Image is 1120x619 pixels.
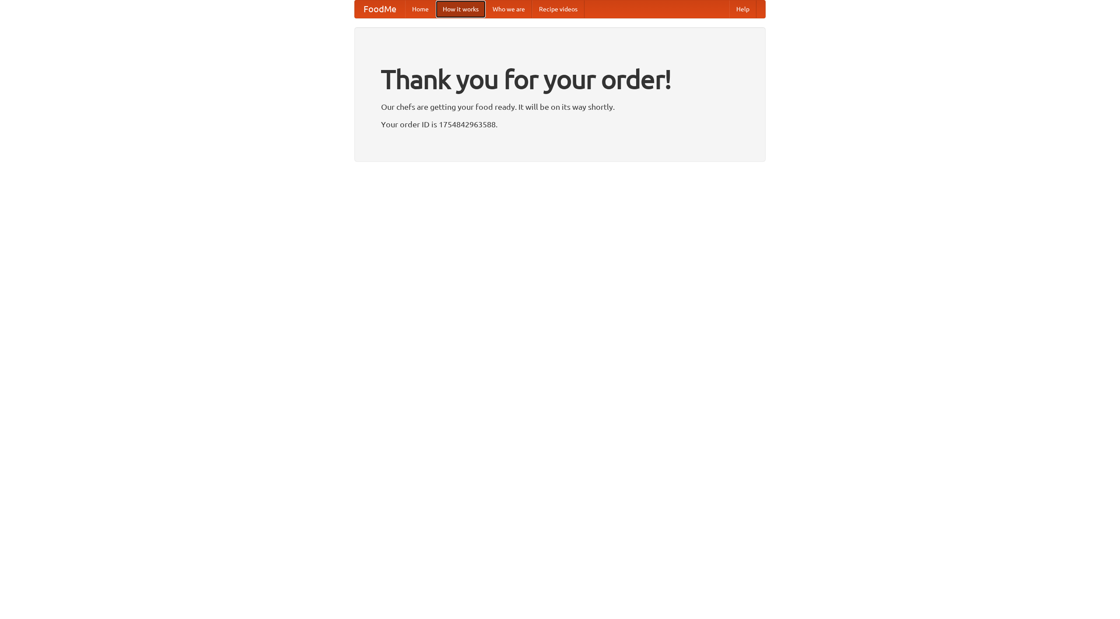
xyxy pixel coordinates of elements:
[381,118,739,131] p: Your order ID is 1754842963588.
[355,0,405,18] a: FoodMe
[381,58,739,100] h1: Thank you for your order!
[405,0,436,18] a: Home
[436,0,486,18] a: How it works
[532,0,584,18] a: Recipe videos
[729,0,756,18] a: Help
[486,0,532,18] a: Who we are
[381,100,739,113] p: Our chefs are getting your food ready. It will be on its way shortly.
